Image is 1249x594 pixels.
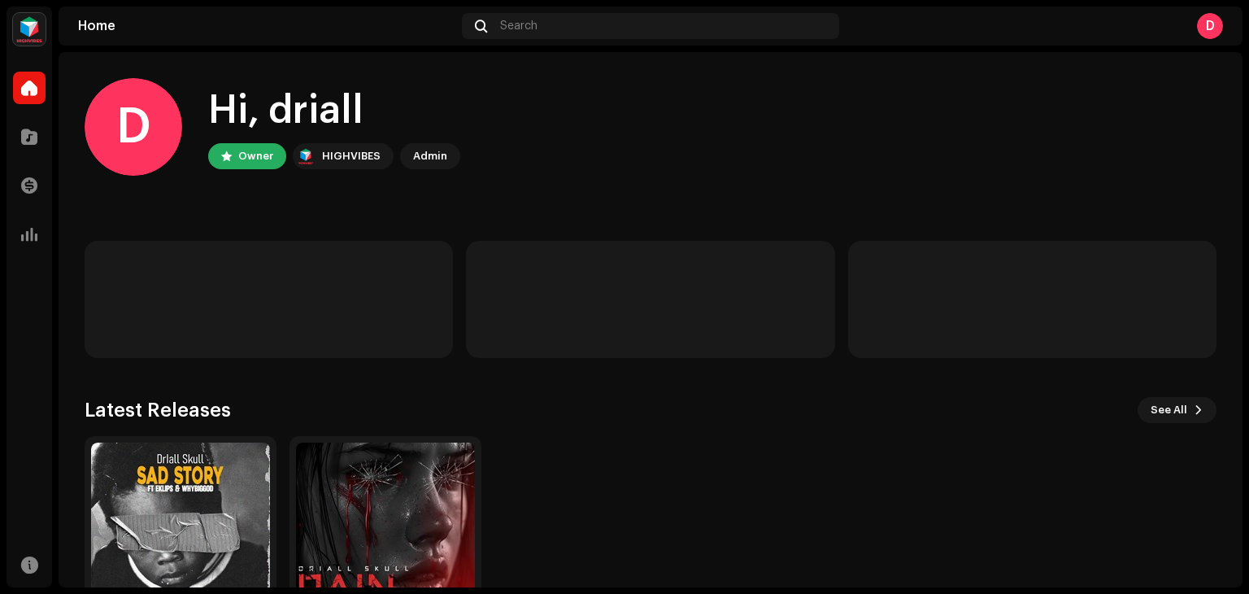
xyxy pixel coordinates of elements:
img: feab3aad-9b62-475c-8caf-26f15a9573ee [296,146,316,166]
div: Admin [413,146,447,166]
h3: Latest Releases [85,397,231,423]
div: D [1197,13,1223,39]
div: Owner [238,146,273,166]
div: Hi, driall [208,85,460,137]
div: HIGHVIBES [322,146,381,166]
span: See All [1151,394,1187,426]
span: Search [500,20,537,33]
img: feab3aad-9b62-475c-8caf-26f15a9573ee [13,13,46,46]
div: Home [78,20,455,33]
div: D [85,78,182,176]
button: See All [1138,397,1216,423]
